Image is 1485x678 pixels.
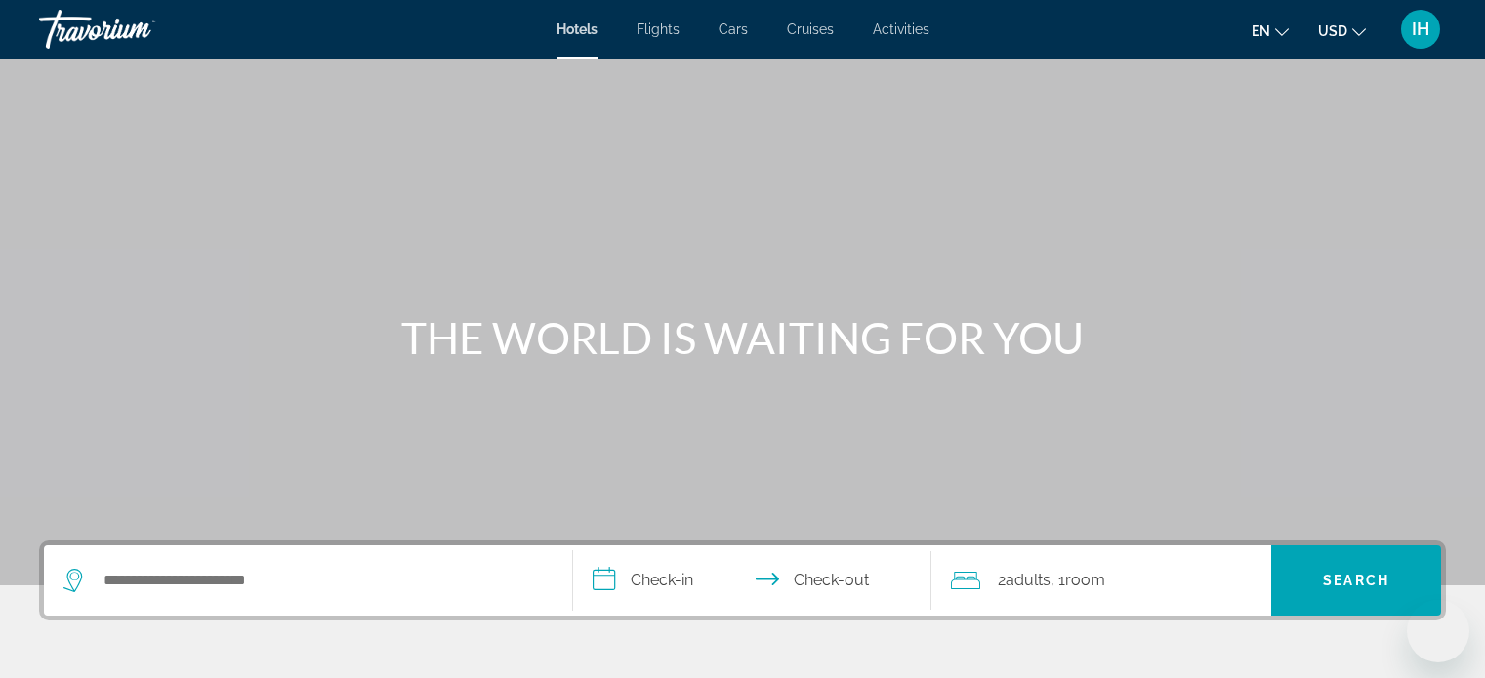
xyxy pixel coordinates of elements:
button: Search [1271,545,1441,616]
button: Change language [1252,17,1289,45]
div: Search widget [44,545,1441,616]
button: Travelers: 2 adults, 0 children [931,545,1271,616]
span: Search [1323,573,1389,588]
span: , 1 [1051,567,1105,594]
iframe: Button to launch messaging window [1407,600,1469,662]
span: USD [1318,23,1347,39]
a: Hotels [557,21,598,37]
span: en [1252,23,1270,39]
a: Travorium [39,4,234,55]
a: Cruises [787,21,834,37]
a: Cars [719,21,748,37]
h1: THE WORLD IS WAITING FOR YOU [377,312,1109,363]
a: Activities [873,21,929,37]
a: Flights [637,21,680,37]
button: Select check in and out date [573,545,932,616]
span: IH [1412,20,1429,39]
input: Search hotel destination [102,566,543,595]
button: Change currency [1318,17,1366,45]
span: Adults [1006,571,1051,589]
span: 2 [998,567,1051,594]
button: User Menu [1395,9,1446,50]
span: Room [1065,571,1105,589]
